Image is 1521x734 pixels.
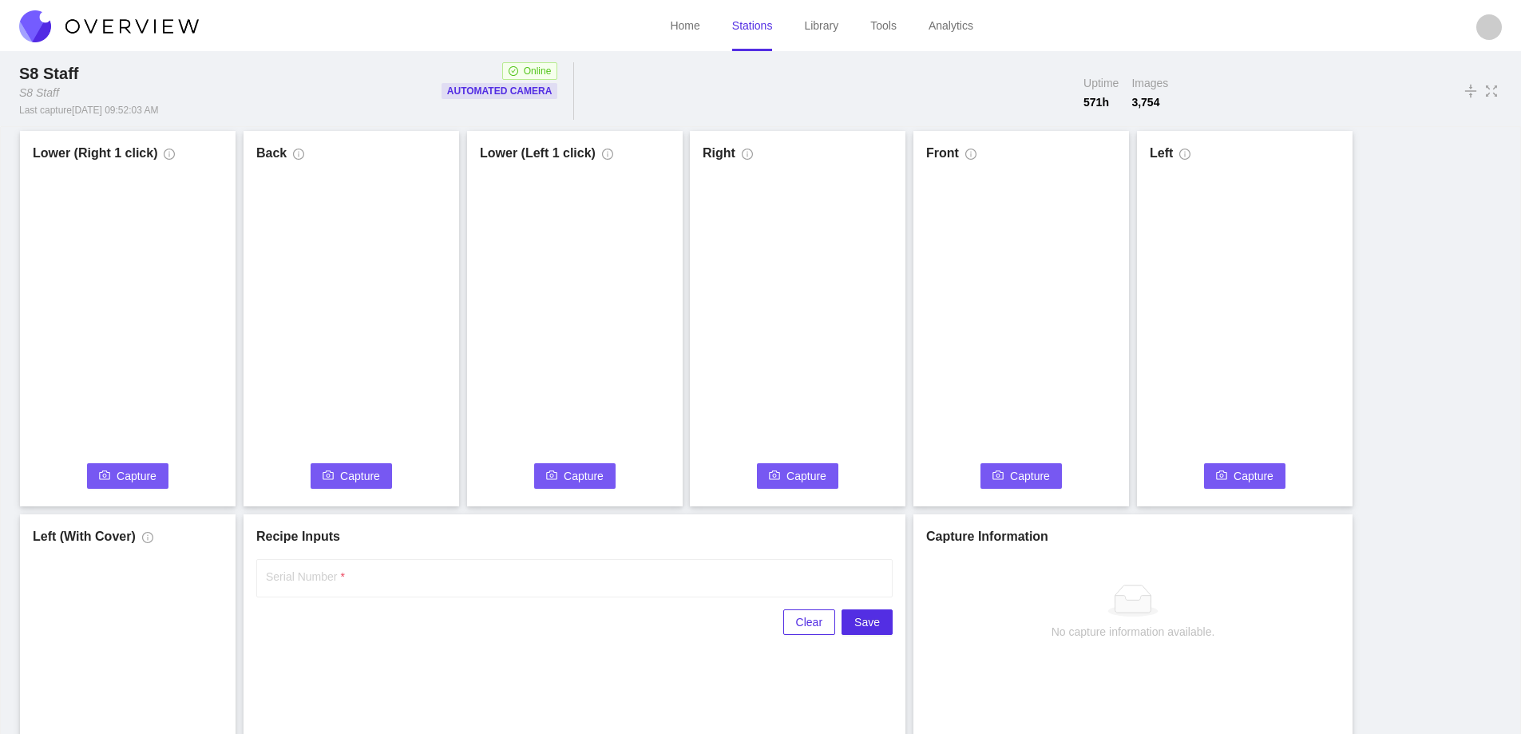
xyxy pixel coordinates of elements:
[19,104,159,117] div: Last capture [DATE] 09:52:03 AM
[293,149,304,166] span: info-circle
[33,527,136,546] h1: Left (With Cover)
[926,527,1340,546] h1: Capture Information
[1010,467,1050,485] span: Capture
[870,19,897,32] a: Tools
[19,62,85,85] div: S8 Staff
[926,144,959,163] h1: Front
[1150,144,1173,163] h1: Left
[703,144,735,163] h1: Right
[323,470,334,482] span: camera
[19,65,78,82] span: S8 Staff
[1234,467,1273,485] span: Capture
[732,19,773,32] a: Stations
[19,10,199,42] img: Overview
[757,463,838,489] button: cameraCapture
[786,467,826,485] span: Capture
[1052,623,1215,641] div: No capture information available.
[929,19,973,32] a: Analytics
[1179,149,1190,166] span: info-circle
[804,19,838,32] a: Library
[33,144,157,163] h1: Lower (Right 1 click)
[992,470,1004,482] span: camera
[1464,81,1478,101] span: vertical-align-middle
[447,83,553,99] p: Automated Camera
[854,613,880,631] span: Save
[602,149,613,166] span: info-circle
[1131,75,1168,91] span: Images
[164,149,175,166] span: info-circle
[19,85,59,101] div: S8 Staff
[256,144,287,163] h1: Back
[769,470,780,482] span: camera
[266,569,345,585] label: Serial Number
[564,467,604,485] span: Capture
[534,463,616,489] button: cameraCapture
[480,144,596,163] h1: Lower (Left 1 click)
[256,527,893,546] h1: Recipe Inputs
[546,470,557,482] span: camera
[117,467,156,485] span: Capture
[1204,463,1285,489] button: cameraCapture
[796,613,822,631] span: Clear
[742,149,753,166] span: info-circle
[1131,94,1168,110] span: 3,754
[1484,82,1499,100] span: fullscreen
[842,609,893,635] button: Save
[1083,94,1119,110] span: 571 h
[1216,470,1227,482] span: camera
[1083,75,1119,91] span: Uptime
[340,467,380,485] span: Capture
[509,66,518,76] span: check-circle
[311,463,392,489] button: cameraCapture
[87,463,168,489] button: cameraCapture
[670,19,699,32] a: Home
[142,532,153,550] span: info-circle
[524,63,552,79] span: Online
[99,470,110,482] span: camera
[783,609,835,635] button: Clear
[980,463,1062,489] button: cameraCapture
[965,149,976,166] span: info-circle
